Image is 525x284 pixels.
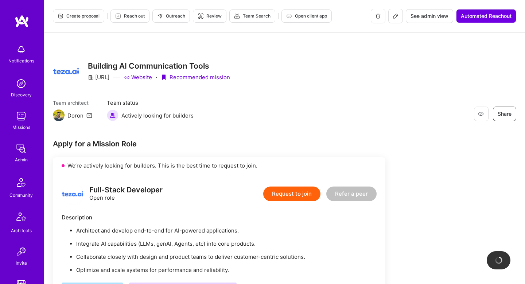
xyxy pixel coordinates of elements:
span: Automated Reachout [461,12,512,20]
div: Full-Stack Developer [89,186,163,194]
span: Team Search [234,13,271,19]
div: Description [62,214,377,221]
div: Architects [11,227,32,234]
i: icon PurpleRibbon [161,74,167,80]
img: Company Logo [53,58,79,84]
div: Invite [16,259,27,267]
div: Missions [12,123,30,131]
button: Outreach [152,9,190,23]
span: Review [198,13,222,19]
img: bell [14,42,28,57]
span: Team status [107,99,194,107]
div: [URL] [88,73,109,81]
p: Architect and develop end-to-end for AI-powered applications. [76,227,377,234]
div: Community [9,191,33,199]
div: Apply for a Mission Role [53,139,385,149]
div: Open role [89,186,163,202]
img: Architects [12,209,30,227]
img: Team Architect [53,110,65,121]
button: Request to join [263,187,320,201]
p: Integrate AI capabilities (LLMs, genAI, Agents, etc) into core products. [76,240,377,247]
div: Discovery [11,91,32,99]
p: Collaborate closely with design and product teams to deliver customer-centric solutions. [76,253,377,261]
img: Actively looking for builders [107,110,118,121]
button: See admin view [406,9,453,23]
img: teamwork [14,109,28,123]
button: Open client app [281,9,332,23]
i: icon Mail [86,112,92,118]
div: We’re actively looking for builders. This is the best time to request to join. [53,157,385,174]
button: Share [493,107,516,121]
div: · [156,73,157,81]
i: icon Targeter [198,13,203,19]
button: Team Search [229,9,275,23]
span: Create proposal [58,13,100,19]
i: icon Proposal [58,13,63,19]
span: Actively looking for builders [121,112,194,119]
button: Automated Reachout [456,9,516,23]
i: icon EyeClosed [478,111,484,117]
div: Doron [67,112,83,119]
button: Refer a peer [326,187,377,201]
span: Open client app [286,13,327,19]
h3: Building AI Communication Tools [88,61,230,70]
img: logo [15,15,29,28]
span: Outreach [157,13,185,19]
button: Create proposal [53,9,104,23]
img: Invite [14,245,28,259]
button: Review [193,9,226,23]
div: Recommended mission [161,73,230,81]
img: Community [12,174,30,191]
a: Website [124,73,152,81]
img: logo [62,183,83,205]
div: Notifications [8,57,34,65]
div: Admin [15,156,28,164]
img: admin teamwork [14,141,28,156]
i: icon CompanyGray [88,74,94,80]
img: loading [495,256,503,264]
button: Reach out [110,9,149,23]
span: Team architect [53,99,92,107]
span: See admin view [411,12,448,20]
p: Optimize and scale systems for performance and reliability. [76,266,377,274]
img: discovery [14,76,28,91]
span: Share [498,110,512,118]
span: Reach out [115,13,145,19]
